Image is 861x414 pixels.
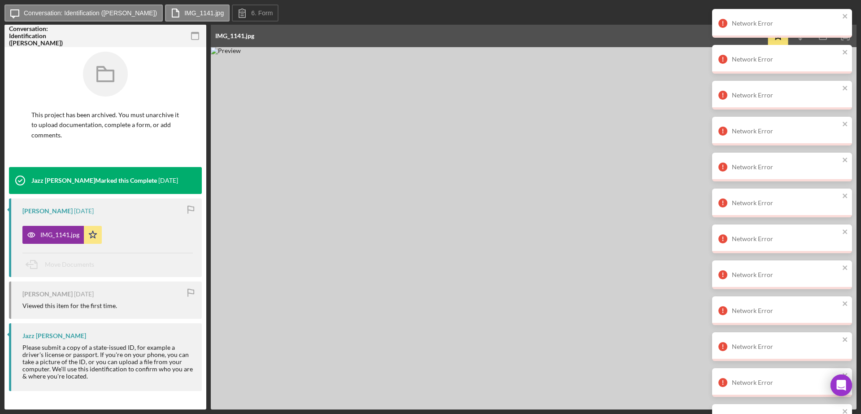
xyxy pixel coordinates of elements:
button: close [842,120,848,129]
div: Network Error [732,128,839,135]
button: close [842,228,848,237]
button: Conversation: Identification ([PERSON_NAME]) [4,4,163,22]
label: 6. Form [251,9,273,17]
img: Preview [211,47,857,410]
div: Network Error [732,20,839,27]
p: This project has been archived. You must unarchive it to upload documentation, complete a form, o... [31,110,179,140]
div: IMG_1141.jpg [215,32,254,40]
div: [PERSON_NAME] [22,291,73,298]
div: Network Error [732,271,839,278]
div: Network Error [732,379,839,386]
time: 2025-05-13 18:20 [158,177,178,184]
button: IMG_1141.jpg [165,4,230,22]
time: 2025-05-13 02:13 [74,207,94,215]
button: close [842,300,848,308]
label: IMG_1141.jpg [184,9,224,17]
div: Network Error [732,235,839,242]
div: Conversation: Identification ([PERSON_NAME]) [9,25,72,47]
span: Move Documents [45,260,94,268]
button: close [842,13,848,21]
div: Jazz [PERSON_NAME] [22,332,86,339]
div: Network Error [732,56,839,63]
button: 6. Form [232,4,278,22]
button: close [842,372,848,380]
div: Jazz [PERSON_NAME] Marked this Complete [31,177,157,184]
time: 2025-05-13 01:40 [74,291,94,298]
button: IMG_1141.jpg [22,226,102,244]
div: Open Intercom Messenger [831,374,852,396]
button: close [842,264,848,273]
button: close [842,48,848,57]
button: close [842,192,848,201]
div: Please submit a copy of a state-issued ID, for example a driver's license or passport. If you're ... [22,344,193,380]
div: Network Error [732,92,839,99]
div: Network Error [732,307,839,314]
div: Network Error [732,163,839,171]
label: Conversation: Identification ([PERSON_NAME]) [24,9,157,17]
div: Viewed this item for the first time. [22,302,117,309]
div: Network Error [732,343,839,350]
button: close [842,84,848,93]
div: IMG_1141.jpg [40,231,79,238]
div: [PERSON_NAME] [22,207,73,215]
button: close [842,336,848,344]
button: Move Documents [22,253,103,276]
div: Network Error [732,199,839,207]
button: close [842,156,848,165]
